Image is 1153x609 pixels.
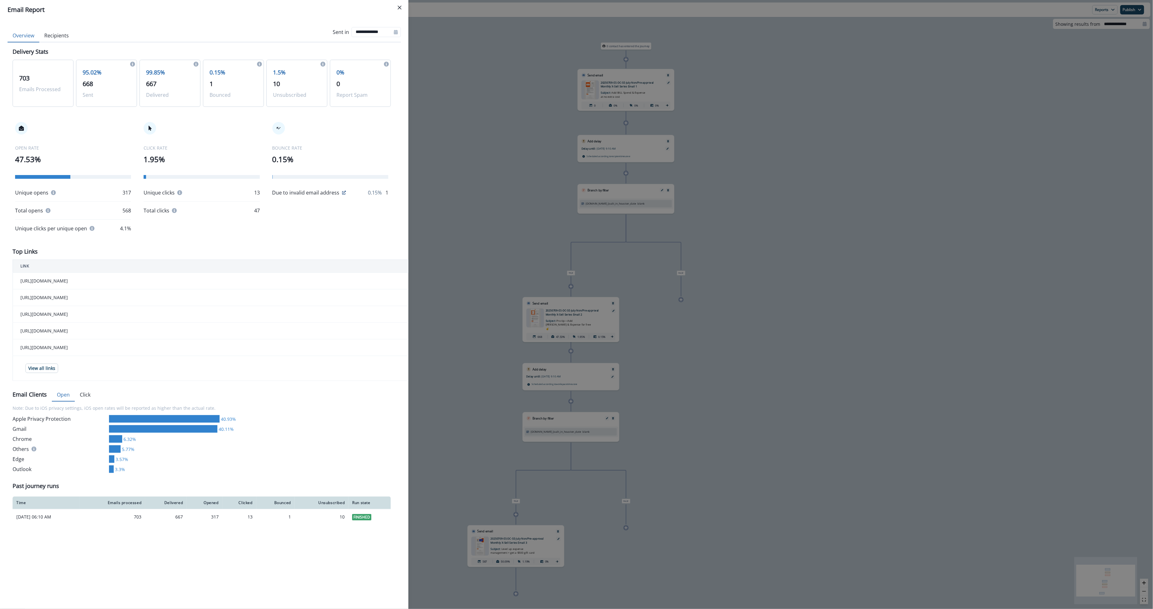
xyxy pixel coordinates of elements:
[220,416,236,422] div: 40.93%
[260,500,291,505] div: Bounced
[120,225,131,232] p: 4.1%
[272,154,388,165] p: 0.15%
[298,514,345,520] div: 10
[84,514,141,520] div: 703
[16,514,76,520] p: [DATE] 06:10 AM
[144,145,260,151] p: CLICK RATE
[123,189,131,196] p: 317
[121,446,134,453] div: 5.77%
[13,390,47,399] p: Email Clients
[13,465,107,473] div: Outlook
[13,47,48,56] p: Delivery Stats
[146,91,194,99] p: Delivered
[385,189,388,196] p: 1
[83,80,93,88] span: 668
[254,207,260,214] p: 47
[15,207,43,214] p: Total opens
[144,154,260,165] p: 1.95%
[13,482,59,490] p: Past journey runs
[226,500,253,505] div: Clicked
[13,425,107,433] div: Gmail
[15,145,131,151] p: OPEN RATE
[190,514,218,520] div: 317
[336,80,340,88] span: 0
[333,28,349,36] p: Sent in
[114,456,128,463] div: 3.57%
[336,91,384,99] p: Report Spam
[13,306,416,323] td: [URL][DOMAIN_NAME]
[13,435,107,443] div: Chrome
[123,207,131,214] p: 568
[144,207,169,214] p: Total clicks
[15,225,87,232] p: Unique clicks per unique open
[13,445,107,453] div: Others
[84,500,141,505] div: Emails processed
[13,415,107,423] div: Apple Privacy Protection
[272,145,388,151] p: BOUNCE RATE
[8,5,401,14] div: Email Report
[13,289,416,306] td: [URL][DOMAIN_NAME]
[336,68,384,77] p: 0%
[210,80,213,88] span: 1
[19,74,30,82] span: 703
[39,29,74,42] button: Recipients
[83,68,130,77] p: 95.02%
[13,260,416,273] th: LINK
[254,189,260,196] p: 13
[8,29,39,42] button: Overview
[210,68,257,77] p: 0.15%
[149,514,183,520] div: 667
[13,247,38,256] p: Top Links
[273,68,321,77] p: 1.5%
[146,68,194,77] p: 99.85%
[83,91,130,99] p: Sent
[298,500,345,505] div: Unsubscribed
[114,466,125,473] div: 3.3%
[144,189,175,196] p: Unique clicks
[368,189,382,196] p: 0.15%
[13,455,107,463] div: Edge
[146,80,156,88] span: 667
[13,339,416,356] td: [URL][DOMAIN_NAME]
[122,436,136,442] div: 6.32%
[25,364,58,373] button: View all links
[13,323,416,339] td: [URL][DOMAIN_NAME]
[190,500,218,505] div: Opened
[19,85,67,93] p: Emails Processed
[75,388,96,402] button: Click
[226,514,253,520] div: 13
[273,80,280,88] span: 10
[272,189,340,196] p: Due to invalid email address
[352,500,387,505] div: Run state
[28,366,55,371] p: View all links
[210,91,257,99] p: Bounced
[15,154,131,165] p: 47.53%
[16,500,76,505] div: Time
[149,500,183,505] div: Delivered
[352,514,371,520] span: Finished
[15,189,48,196] p: Unique opens
[273,91,321,99] p: Unsubscribed
[13,401,391,415] p: Note: Due to iOS privacy settings, iOS open rates will be reported as higher than the actual rate.
[260,514,291,520] div: 1
[217,426,234,432] div: 40.11%
[52,388,75,402] button: Open
[13,273,416,289] td: [URL][DOMAIN_NAME]
[395,3,405,13] button: Close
